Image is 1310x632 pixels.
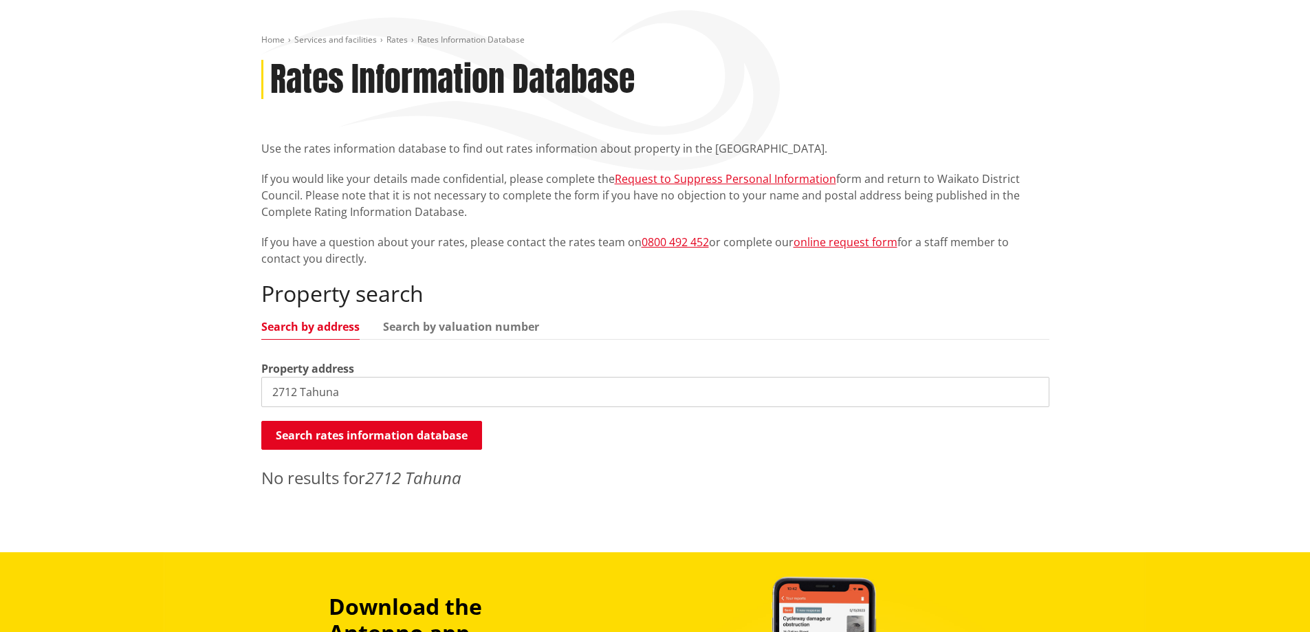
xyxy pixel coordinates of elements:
[365,466,461,489] em: 2712 Tahuna
[642,235,709,250] a: 0800 492 452
[261,421,482,450] button: Search rates information database
[261,34,1049,46] nav: breadcrumb
[261,171,1049,220] p: If you would like your details made confidential, please complete the form and return to Waikato ...
[1247,574,1296,624] iframe: Messenger Launcher
[794,235,897,250] a: online request form
[261,360,354,377] label: Property address
[261,466,1049,490] p: No results for
[417,34,525,45] span: Rates Information Database
[261,281,1049,307] h2: Property search
[615,171,836,186] a: Request to Suppress Personal Information
[383,321,539,332] a: Search by valuation number
[294,34,377,45] a: Services and facilities
[261,34,285,45] a: Home
[261,234,1049,267] p: If you have a question about your rates, please contact the rates team on or complete our for a s...
[386,34,408,45] a: Rates
[270,60,635,100] h1: Rates Information Database
[261,140,1049,157] p: Use the rates information database to find out rates information about property in the [GEOGRAPHI...
[261,377,1049,407] input: e.g. Duke Street NGARUAWAHIA
[261,321,360,332] a: Search by address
